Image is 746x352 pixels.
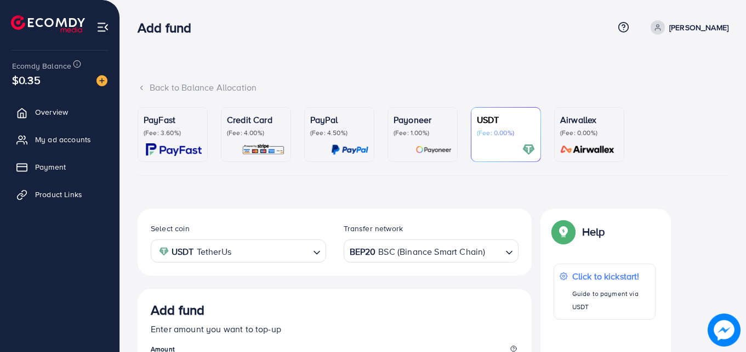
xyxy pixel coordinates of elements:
[572,270,650,283] p: Click to kickstart!
[477,128,535,137] p: (Fee: 0.00%)
[11,15,85,32] img: logo
[151,322,519,336] p: Enter amount you want to top-up
[582,225,605,238] p: Help
[227,113,285,126] p: Credit Card
[8,156,111,178] a: Payment
[227,128,285,137] p: (Fee: 4.00%)
[554,222,573,242] img: Popup guide
[477,113,535,126] p: USDT
[310,128,368,137] p: (Fee: 4.50%)
[138,20,200,36] h3: Add fund
[146,143,202,156] img: card
[415,143,452,156] img: card
[197,244,231,260] span: TetherUs
[331,143,368,156] img: card
[394,128,452,137] p: (Fee: 1.00%)
[560,128,618,137] p: (Fee: 0.00%)
[8,101,111,123] a: Overview
[35,107,68,118] span: Overview
[708,314,741,347] img: image
[242,143,285,156] img: card
[557,143,618,156] img: card
[144,128,202,137] p: (Fee: 3.60%)
[572,287,650,314] p: Guide to payment via USDT
[12,72,41,88] span: $0.35
[235,243,309,260] input: Search for option
[344,223,403,234] label: Transfer network
[646,20,728,35] a: [PERSON_NAME]
[344,239,519,262] div: Search for option
[35,189,82,200] span: Product Links
[138,81,728,94] div: Back to Balance Allocation
[159,247,169,256] img: coin
[96,21,109,33] img: menu
[350,244,376,260] strong: BEP20
[151,302,204,318] h3: Add fund
[669,21,728,34] p: [PERSON_NAME]
[35,161,66,172] span: Payment
[144,113,202,126] p: PayFast
[394,113,452,126] p: Payoneer
[12,60,71,71] span: Ecomdy Balance
[378,244,485,260] span: BSC (Binance Smart Chain)
[151,223,190,234] label: Select coin
[8,183,111,205] a: Product Links
[522,143,535,156] img: card
[35,134,91,145] span: My ad accounts
[310,113,368,126] p: PayPal
[96,75,107,86] img: image
[172,244,194,260] strong: USDT
[151,239,326,262] div: Search for option
[8,128,111,150] a: My ad accounts
[486,243,501,260] input: Search for option
[560,113,618,126] p: Airwallex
